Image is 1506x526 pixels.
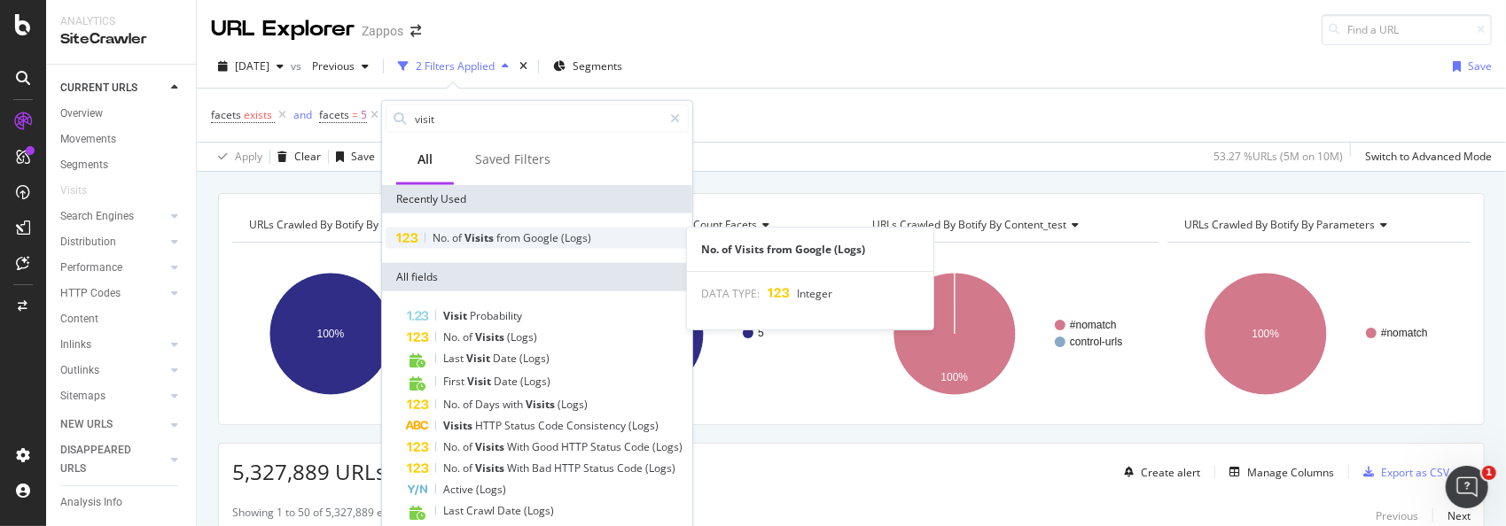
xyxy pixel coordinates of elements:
[475,439,507,454] span: Visits
[1252,328,1280,340] text: 100%
[60,441,150,478] div: DISAPPEARED URLS
[701,286,760,301] span: DATA TYPE:
[558,397,588,412] span: (Logs)
[544,257,844,411] svg: A chart.
[520,374,550,389] span: (Logs)
[291,58,305,73] span: vs
[1482,466,1496,480] span: 1
[507,439,532,454] span: With
[493,351,519,366] span: Date
[1358,143,1492,171] button: Switch to Advanced Mode
[870,211,1143,239] h4: URLs Crawled By Botify By content_test
[476,482,506,497] span: (Logs)
[60,284,121,303] div: HTTP Codes
[590,439,624,454] span: Status
[60,79,166,97] a: CURRENT URLS
[60,361,99,380] div: Outlinks
[1446,466,1488,508] iframe: Intercom live chat
[561,439,590,454] span: HTTP
[443,460,463,476] span: No.
[1167,257,1467,411] svg: A chart.
[60,259,122,277] div: Performance
[1356,458,1449,486] button: Export as CSV
[60,29,182,50] div: SiteCrawler
[463,329,475,344] span: of
[1070,336,1122,348] text: control-urls
[391,52,516,81] button: 2 Filters Applied
[475,329,507,344] span: Visits
[497,503,524,518] span: Date
[463,460,475,476] span: of
[60,415,166,434] a: NEW URLS
[1322,14,1492,45] input: Find a URL
[1247,465,1334,480] div: Manage Columns
[1117,458,1200,486] button: Create alert
[60,441,166,478] a: DISAPPEARED URLS
[856,257,1156,411] div: A chart.
[504,418,538,433] span: Status
[443,439,463,454] span: No.
[60,284,166,303] a: HTTP Codes
[466,503,497,518] span: Crawl
[211,107,241,122] span: facets
[60,14,182,29] div: Analytics
[60,259,166,277] a: Performance
[467,374,494,389] span: Visit
[546,52,629,81] button: Segments
[317,328,345,340] text: 100%
[416,58,495,73] div: 2 Filters Applied
[232,257,532,411] div: A chart.
[573,58,622,73] span: Segments
[1447,505,1471,526] button: Next
[232,457,450,486] span: 5,327,889 URLs found
[561,230,591,245] span: (Logs)
[519,351,550,366] span: (Logs)
[235,149,262,164] div: Apply
[443,418,475,433] span: Visits
[940,371,968,383] text: 100%
[1468,58,1492,73] div: Save
[60,104,183,123] a: Overview
[652,439,683,454] span: (Logs)
[538,418,566,433] span: Code
[466,351,493,366] span: Visit
[60,104,103,123] div: Overview
[60,182,87,200] div: Visits
[797,286,832,301] span: Integer
[305,52,376,81] button: Previous
[475,418,504,433] span: HTTP
[1381,465,1449,480] div: Export as CSV
[417,151,433,168] div: All
[470,308,522,323] span: Probability
[60,130,183,149] a: Movements
[305,58,355,73] span: Previous
[583,460,617,476] span: Status
[244,107,272,122] span: exists
[60,130,116,149] div: Movements
[687,242,933,257] div: No. of Visits from Google (Logs)
[1070,319,1117,331] text: #nomatch
[566,418,628,433] span: Consistency
[1365,149,1492,164] div: Switch to Advanced Mode
[1141,465,1200,480] div: Create alert
[532,439,561,454] span: Good
[382,263,692,291] div: All fields
[60,415,113,434] div: NEW URLS
[413,105,662,132] input: Search by field name
[382,185,692,213] div: Recently Used
[319,107,349,122] span: facets
[554,460,583,476] span: HTTP
[624,439,652,454] span: Code
[494,374,520,389] span: Date
[60,336,166,354] a: Inlinks
[524,503,554,518] span: (Logs)
[211,14,355,44] div: URL Explorer
[443,482,476,497] span: Active
[443,351,466,366] span: Last
[758,327,764,339] text: 5
[60,336,91,354] div: Inlinks
[443,329,463,344] span: No.
[60,493,122,512] div: Analysis Info
[329,143,375,171] button: Save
